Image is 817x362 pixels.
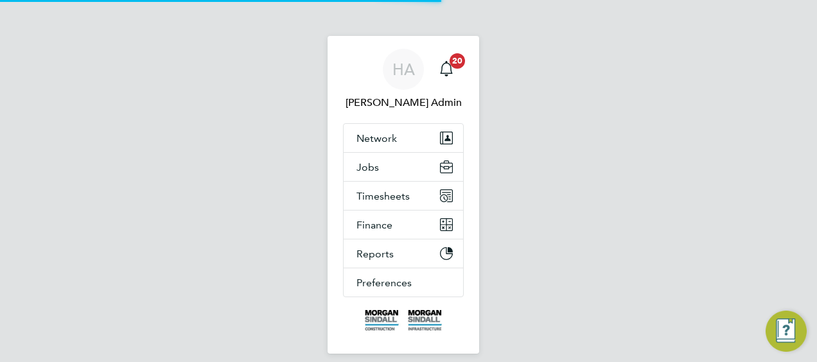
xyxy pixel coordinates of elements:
span: Hays Admin [343,95,464,110]
img: morgansindall-logo-retina.png [365,310,442,331]
span: Timesheets [356,190,410,202]
button: Timesheets [344,182,463,210]
button: Finance [344,211,463,239]
span: HA [392,61,415,78]
button: Network [344,124,463,152]
a: Go to home page [343,310,464,331]
span: Jobs [356,161,379,173]
button: Preferences [344,268,463,297]
button: Reports [344,239,463,268]
span: Finance [356,219,392,231]
span: Reports [356,248,394,260]
nav: Main navigation [328,36,479,354]
a: 20 [434,49,459,90]
button: Engage Resource Center [766,311,807,352]
a: HA[PERSON_NAME] Admin [343,49,464,110]
span: Network [356,132,397,144]
span: Preferences [356,277,412,289]
span: 20 [450,53,465,69]
button: Jobs [344,153,463,181]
